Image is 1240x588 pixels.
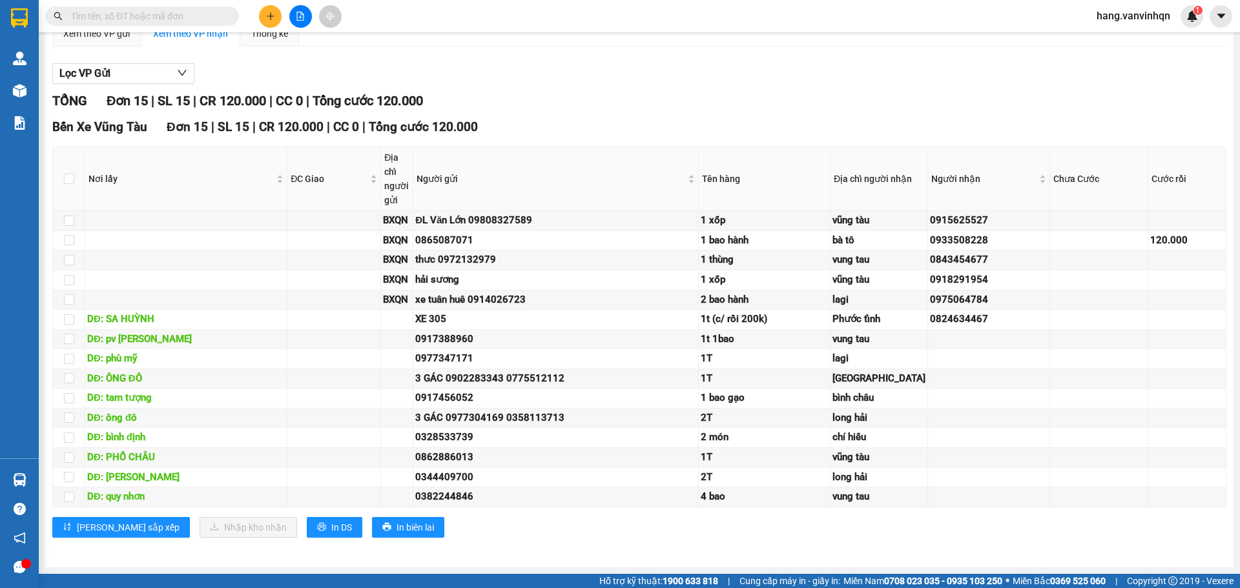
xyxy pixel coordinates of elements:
div: BXQN [383,213,411,228]
span: CR 120.000 [259,119,324,134]
span: | [193,93,196,108]
div: 0328533739 [415,430,696,445]
div: Địa chỉ người gửi [384,150,409,207]
div: bình châu [832,390,925,406]
img: warehouse-icon [13,84,26,97]
div: 1t 1bao [701,332,828,347]
button: plus [259,5,282,28]
span: notification [14,532,26,544]
div: 2T [701,470,828,485]
div: 0977347171 [415,351,696,367]
div: 0915625527 [930,213,1048,228]
div: 0824634467 [930,312,1048,327]
span: hang.vanvinhqn [1086,8,1181,24]
div: Địa chỉ người nhận [834,172,924,186]
span: aim [325,12,335,21]
span: Đơn 15 [107,93,148,108]
div: lagi [832,351,925,367]
div: 1T [701,351,828,367]
span: | [362,119,366,134]
span: printer [317,522,326,532]
div: vũng tàu [832,450,925,465]
div: DĐ: tam tượng [87,390,285,406]
div: Xem theo VP gửi [63,26,130,41]
div: 1t (c/ rồi 200k) [701,312,828,327]
span: Miền Bắc [1013,574,1106,588]
div: DĐ: ông đô [87,411,285,426]
span: down [177,68,187,78]
span: [PERSON_NAME] sắp xếp [77,520,180,534]
span: Đơn 15 [167,119,208,134]
span: Nơi lấy [88,172,274,186]
span: In biên lai [397,520,434,534]
div: 1 bao gạo [701,390,828,406]
span: question-circle [14,503,26,515]
img: icon-new-feature [1186,10,1198,22]
span: | [306,93,309,108]
div: DĐ: pv [PERSON_NAME] [87,332,285,347]
div: BXQN [383,233,411,248]
div: XE 305 [415,312,696,327]
div: 2T [701,411,828,426]
div: lagi [832,292,925,308]
span: | [1115,574,1117,588]
div: 0933508228 [930,233,1048,248]
span: | [327,119,330,134]
div: 0843454677 [930,252,1048,268]
div: vung tau [832,332,925,347]
button: printerIn biên lai [372,517,444,538]
div: thưc 0972132979 [415,252,696,268]
span: In DS [331,520,352,534]
button: Lọc VP Gửi [52,63,194,84]
div: 4 bao [701,489,828,505]
span: CC 0 [276,93,303,108]
span: TỔNG [52,93,87,108]
div: DĐ: ÔNG ĐÔ [87,371,285,387]
div: 1 thùng [701,252,828,268]
div: chí hiếu [832,430,925,445]
button: sort-ascending[PERSON_NAME] sắp xếp [52,517,190,538]
div: [GEOGRAPHIC_DATA] [832,371,925,387]
div: Xem theo VP nhận [153,26,228,41]
img: solution-icon [13,116,26,130]
span: Miền Nam [843,574,1002,588]
button: aim [319,5,342,28]
div: BXQN [383,252,411,268]
span: plus [266,12,275,21]
div: 0917388960 [415,332,696,347]
button: printerIn DS [307,517,362,538]
div: 0862886013 [415,450,696,465]
div: 2 bao hành [701,292,828,308]
button: file-add [289,5,312,28]
span: | [253,119,256,134]
span: | [728,574,730,588]
span: SL 15 [218,119,249,134]
span: Tổng cước 120.000 [313,93,423,108]
div: vũng tàu [832,213,925,228]
span: SL 15 [158,93,190,108]
div: DĐ: PHỔ CHÂU [87,450,285,465]
button: downloadNhập kho nhận [200,517,297,538]
div: bà tô [832,233,925,248]
span: 1 [1195,6,1200,15]
sup: 1 [1193,6,1203,15]
div: 0975064784 [930,292,1048,308]
div: xe tuân huê 0914026723 [415,292,696,308]
div: 3 GÁC 0977304169 0358113713 [415,411,696,426]
div: DĐ: quy nhơn [87,489,285,505]
span: file-add [296,12,305,21]
span: CR 120.000 [200,93,266,108]
span: caret-down [1215,10,1227,22]
div: DĐ: SA HUỲNH [87,312,285,327]
div: 1 xốp [701,213,828,228]
span: Người nhận [931,172,1037,186]
div: 3 GÁC 0902283343 0775512112 [415,371,696,387]
div: 0344409700 [415,470,696,485]
div: long hải [832,411,925,426]
span: Hỗ trợ kỹ thuật: [599,574,718,588]
div: 1T [701,450,828,465]
th: Cước rồi [1148,147,1226,211]
span: | [211,119,214,134]
div: 1T [701,371,828,387]
span: sort-ascending [63,522,72,532]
